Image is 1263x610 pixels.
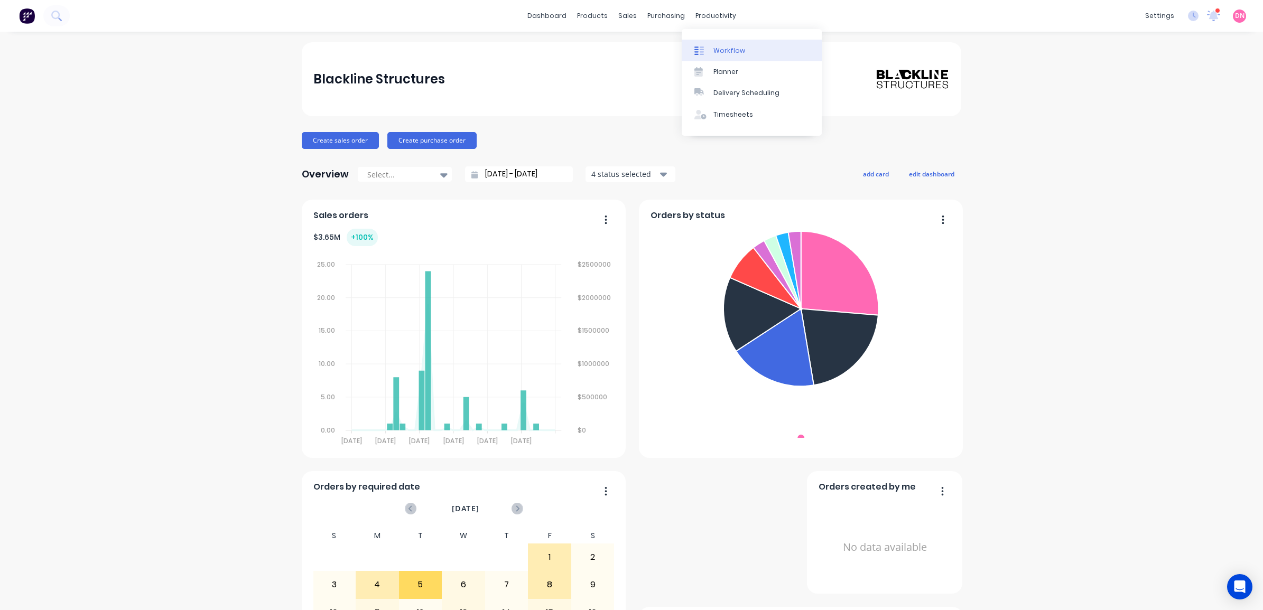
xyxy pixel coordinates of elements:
[452,503,479,514] span: [DATE]
[387,132,477,149] button: Create purchase order
[613,8,642,24] div: sales
[819,498,951,597] div: No data available
[313,481,420,493] span: Orders by required date
[313,528,356,543] div: S
[578,326,609,335] tspan: $1500000
[642,8,690,24] div: purchasing
[302,164,349,185] div: Overview
[321,392,335,401] tspan: 5.00
[572,571,614,598] div: 9
[578,260,611,269] tspan: $2500000
[528,528,571,543] div: F
[682,104,822,125] a: Timesheets
[375,436,396,445] tspan: [DATE]
[356,528,399,543] div: M
[876,69,950,90] img: Blackline Structures
[485,528,528,543] div: T
[713,67,738,77] div: Planner
[399,528,442,543] div: T
[528,571,571,598] div: 8
[528,544,571,570] div: 1
[682,82,822,104] a: Delivery Scheduling
[356,571,398,598] div: 4
[409,436,430,445] tspan: [DATE]
[578,392,607,401] tspan: $500000
[578,426,586,435] tspan: $0
[902,167,961,181] button: edit dashboard
[1140,8,1180,24] div: settings
[819,481,916,493] span: Orders created by me
[302,132,379,149] button: Create sales order
[319,359,335,368] tspan: 10.00
[442,571,485,598] div: 6
[313,229,378,246] div: $ 3.65M
[317,293,335,302] tspan: 20.00
[1235,11,1245,21] span: DN
[578,293,611,302] tspan: $2000000
[591,168,658,180] div: 4 status selected
[682,40,822,61] a: Workflow
[313,571,356,598] div: 3
[442,528,485,543] div: W
[1227,574,1252,599] div: Open Intercom Messenger
[856,167,896,181] button: add card
[347,229,378,246] div: + 100 %
[477,436,498,445] tspan: [DATE]
[586,166,675,182] button: 4 status selected
[682,61,822,82] a: Planner
[713,46,745,55] div: Workflow
[313,209,368,222] span: Sales orders
[341,436,362,445] tspan: [DATE]
[578,359,609,368] tspan: $1000000
[511,436,532,445] tspan: [DATE]
[572,544,614,570] div: 2
[317,260,335,269] tspan: 25.00
[321,426,335,435] tspan: 0.00
[572,8,613,24] div: products
[571,528,615,543] div: S
[19,8,35,24] img: Factory
[443,436,464,445] tspan: [DATE]
[319,326,335,335] tspan: 15.00
[400,571,442,598] div: 5
[651,209,725,222] span: Orders by status
[313,69,445,90] div: Blackline Structures
[690,8,741,24] div: productivity
[486,571,528,598] div: 7
[713,110,753,119] div: Timesheets
[522,8,572,24] a: dashboard
[713,88,779,98] div: Delivery Scheduling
